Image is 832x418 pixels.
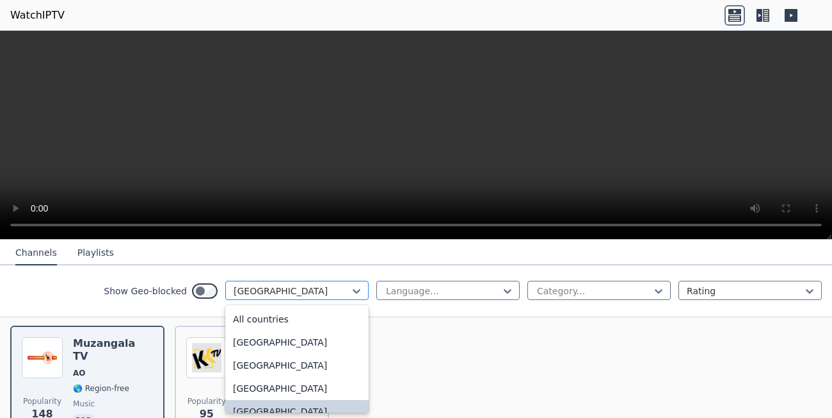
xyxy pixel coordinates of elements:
[73,383,129,394] span: 🌎 Region-free
[22,337,63,378] img: Muzangala TV
[23,396,61,406] span: Popularity
[225,377,369,400] div: [GEOGRAPHIC_DATA]
[77,241,114,265] button: Playlists
[225,308,369,331] div: All countries
[104,285,187,297] label: Show Geo-blocked
[225,354,369,377] div: [GEOGRAPHIC_DATA]
[225,331,369,354] div: [GEOGRAPHIC_DATA]
[186,337,227,378] img: KK TV
[15,241,57,265] button: Channels
[10,8,65,23] a: WatchIPTV
[188,396,226,406] span: Popularity
[73,368,86,378] span: AO
[73,399,95,409] span: music
[73,337,153,363] h6: Muzangala TV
